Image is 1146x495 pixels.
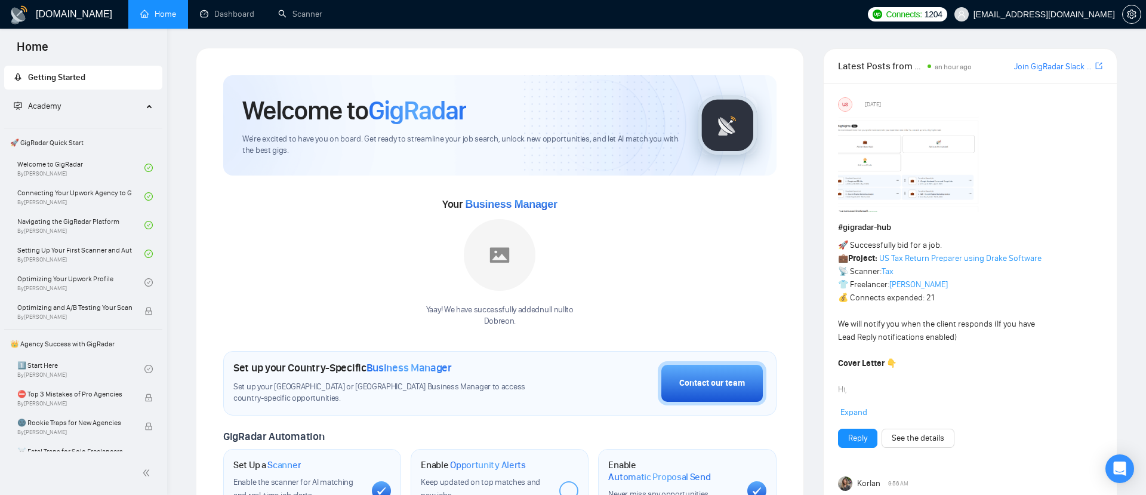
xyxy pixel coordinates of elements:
span: lock [144,307,153,315]
a: export [1095,60,1102,72]
span: Business Manager [465,198,557,210]
span: check-circle [144,192,153,201]
span: Getting Started [28,72,85,82]
h1: Enable [421,459,526,471]
a: Welcome to GigRadarBy[PERSON_NAME] [17,155,144,181]
span: We're excited to have you on board. Get ready to streamline your job search, unlock new opportuni... [242,134,679,156]
span: By [PERSON_NAME] [17,400,132,407]
span: Business Manager [366,361,452,374]
span: lock [144,422,153,431]
span: Set up your [GEOGRAPHIC_DATA] or [GEOGRAPHIC_DATA] Business Manager to access country-specific op... [233,382,553,404]
a: 1️⃣ Start HereBy[PERSON_NAME] [17,356,144,382]
span: Korlan [857,477,880,490]
a: Reply [848,432,867,445]
span: ☠️ Fatal Traps for Solo Freelancers [17,445,132,457]
span: GigRadar [368,94,466,127]
span: Optimizing and A/B Testing Your Scanner for Better Results [17,302,132,313]
span: check-circle [144,365,153,373]
div: Contact our team [679,377,745,390]
button: See the details [882,429,954,448]
h1: # gigradar-hub [838,221,1102,234]
span: ⛔ Top 3 Mistakes of Pro Agencies [17,388,132,400]
span: Home [7,38,58,63]
a: Join GigRadar Slack Community [1014,60,1093,73]
span: Expand [840,407,867,417]
span: 🌚 Rookie Traps for New Agencies [17,417,132,429]
span: user [957,10,966,19]
a: Tax [882,266,894,276]
span: export [1095,61,1102,70]
strong: Project: [848,253,877,263]
button: Reply [838,429,877,448]
button: Contact our team [658,361,766,405]
span: Scanner [267,459,301,471]
button: setting [1122,5,1141,24]
span: Latest Posts from the GigRadar Community [838,59,925,73]
span: fund-projection-screen [14,102,22,110]
span: an hour ago [935,63,972,71]
h1: Set Up a [233,459,301,471]
span: Opportunity Alerts [450,459,526,471]
span: lock [144,451,153,459]
span: 👑 Agency Success with GigRadar [5,332,161,356]
a: Setting Up Your First Scanner and Auto-BidderBy[PERSON_NAME] [17,241,144,267]
span: GigRadar Automation [223,430,324,443]
img: gigradar-logo.png [698,96,757,155]
span: Connects: [886,8,922,21]
span: rocket [14,73,22,81]
p: Dobreon . [426,316,574,327]
a: setting [1122,10,1141,19]
div: Yaay! We have successfully added null null to [426,305,574,327]
span: By [PERSON_NAME] [17,429,132,436]
h1: Welcome to [242,94,466,127]
span: Academy [14,101,61,111]
span: check-circle [144,250,153,258]
a: searchScanner [278,9,322,19]
a: dashboardDashboard [200,9,254,19]
img: placeholder.png [464,219,535,291]
a: US Tax Return Preparer using Drake Software [879,253,1042,263]
span: check-circle [144,278,153,287]
img: F09354QB7SM-image.png [838,116,981,212]
span: Automatic Proposal Send [608,471,710,483]
img: logo [10,5,29,24]
a: See the details [892,432,944,445]
span: Your [442,198,557,211]
span: check-circle [144,164,153,172]
span: 1204 [925,8,942,21]
div: Open Intercom Messenger [1105,454,1134,483]
span: setting [1123,10,1141,19]
span: 9:56 AM [888,478,908,489]
a: Connecting Your Upwork Agency to GigRadarBy[PERSON_NAME] [17,183,144,210]
h1: Set up your Country-Specific [233,361,452,374]
span: 🚀 GigRadar Quick Start [5,131,161,155]
span: check-circle [144,221,153,229]
span: By [PERSON_NAME] [17,313,132,321]
span: Academy [28,101,61,111]
span: lock [144,393,153,402]
div: US [839,98,852,111]
a: Navigating the GigRadar PlatformBy[PERSON_NAME] [17,212,144,238]
span: [DATE] [865,99,881,110]
strong: Cover Letter 👇 [838,358,897,368]
a: homeHome [140,9,176,19]
h1: Enable [608,459,737,482]
a: Optimizing Your Upwork ProfileBy[PERSON_NAME] [17,269,144,296]
img: Korlan [838,476,852,491]
li: Getting Started [4,66,162,90]
img: upwork-logo.png [873,10,882,19]
span: double-left [142,467,154,479]
a: [PERSON_NAME] [889,279,948,290]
